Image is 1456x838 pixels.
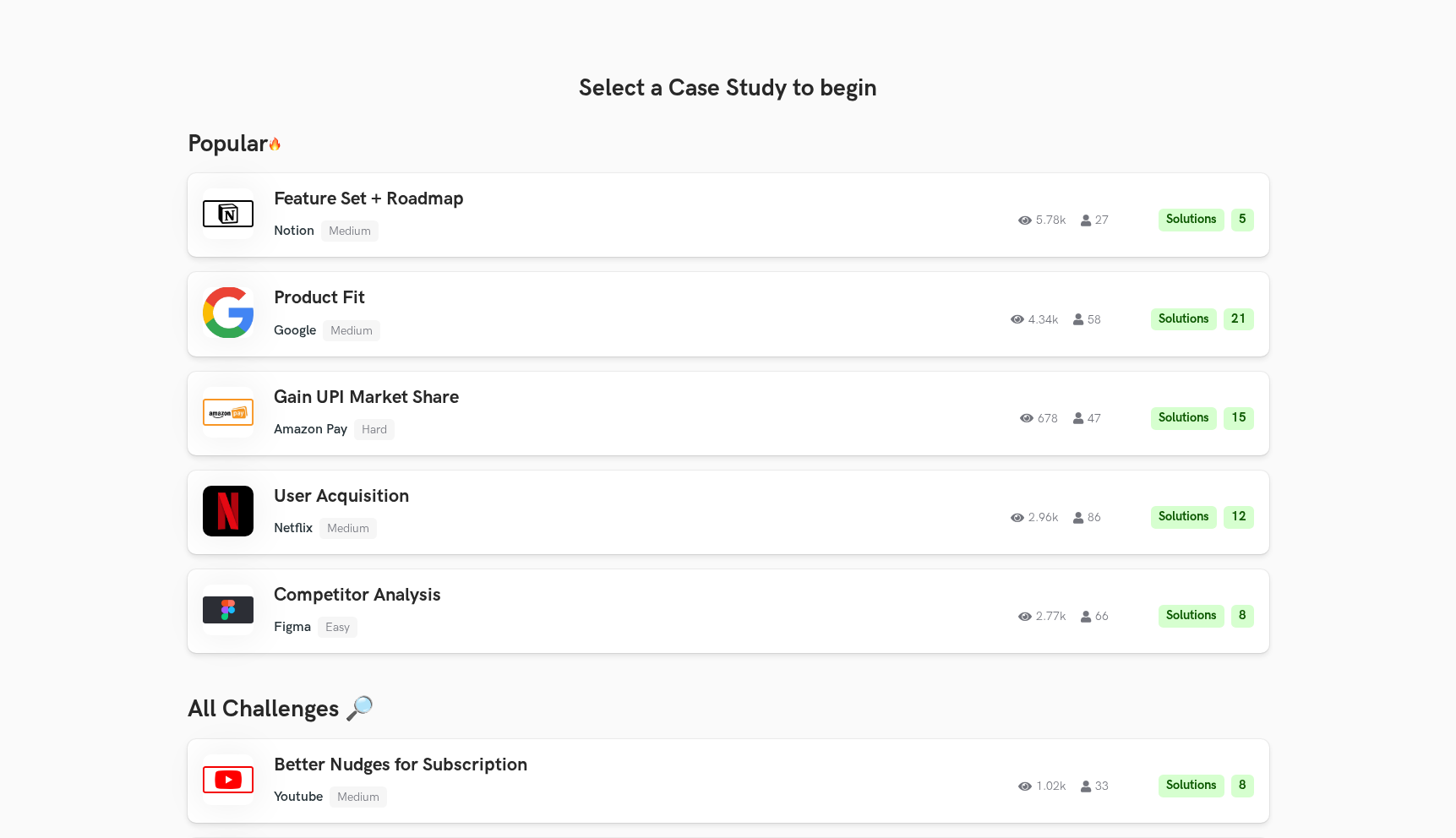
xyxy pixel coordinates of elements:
li: Solutions [1159,775,1224,797]
span: 1.02k [1018,781,1066,792]
img: 🔥 [268,137,281,151]
h3: All Challenges 🔎 [188,695,1269,724]
h3: Popular [188,130,1269,159]
a: Gain UPI Market ShareAmazon PayHard67847Solutions15 [188,372,1269,455]
li: 21 [1224,308,1254,331]
li: Medium [321,220,379,242]
h3: Feature Set + Roadmap [274,188,754,210]
li: 15 [1224,407,1254,430]
li: Medium [323,320,380,341]
span: 27 [1081,215,1109,226]
a: Competitor AnalysisFigmaEasy2.77k66Solutions8 [188,569,1269,653]
a: Better Nudges for SubscriptionYoutubeMedium1.02k33Solutions8 [188,739,1269,823]
li: Medium [330,786,387,808]
li: Solutions [1151,308,1217,331]
span: 86 [1073,512,1101,524]
li: Netflix [274,520,313,536]
a: Product FitGoogleMedium4.34k58Solutions21 [188,272,1269,356]
span: 2.96k [1011,512,1058,524]
li: Hard [354,419,395,440]
li: Notion [274,223,314,239]
span: 47 [1073,412,1101,424]
h3: Select a Case Study to begin [188,74,1269,103]
span: 678 [1020,412,1058,424]
li: Solutions [1159,605,1224,628]
span: 2.77k [1018,611,1066,623]
a: User AcquisitionNetflixMedium2.96k86Solutions12 [188,471,1269,554]
li: 12 [1224,506,1254,529]
li: Amazon Pay [274,422,347,438]
li: 8 [1231,775,1254,797]
li: Solutions [1151,407,1217,430]
span: 5.78k [1018,215,1066,226]
li: Google [274,323,316,339]
li: Figma [274,619,311,635]
a: Feature Set + RoadmapNotionMedium5.78k27Solutions5 [188,173,1269,257]
li: 8 [1231,605,1254,628]
span: 33 [1081,781,1109,792]
li: Solutions [1159,209,1224,231]
li: Medium [319,518,377,539]
span: 66 [1081,611,1109,623]
span: 58 [1073,313,1101,325]
h3: Better Nudges for Subscription [274,754,754,776]
h3: Competitor Analysis [274,585,754,607]
h3: Product Fit [274,287,754,309]
li: Easy [318,617,357,638]
li: Solutions [1151,506,1217,529]
li: 5 [1231,209,1254,231]
li: Youtube [274,789,323,805]
h3: User Acquisition [274,486,754,508]
span: 4.34k [1011,313,1058,325]
h3: Gain UPI Market Share [274,387,754,409]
